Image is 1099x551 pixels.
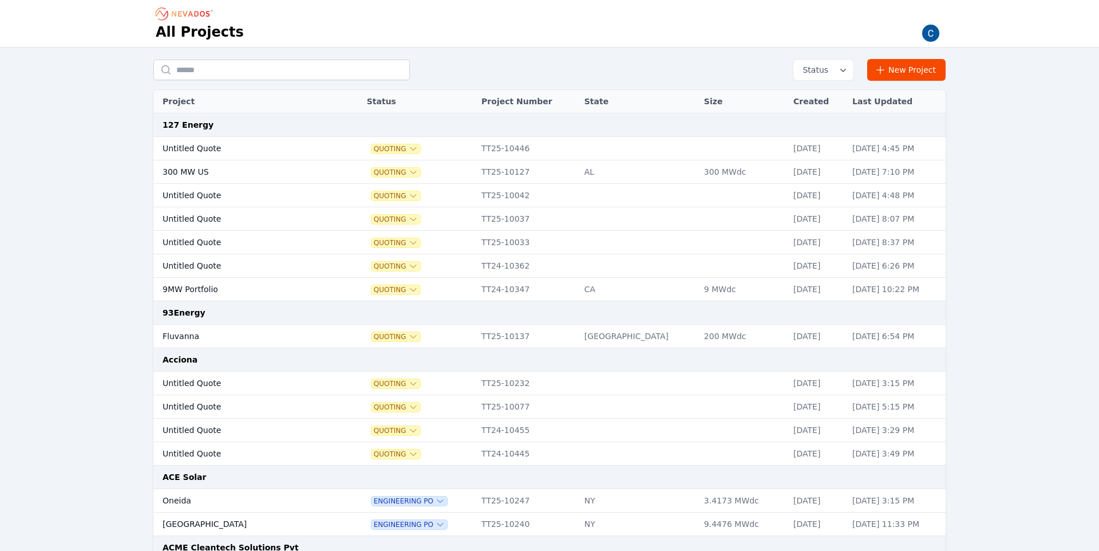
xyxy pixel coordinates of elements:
[371,497,447,506] button: Engineering PO
[153,419,333,442] td: Untitled Quote
[847,372,946,395] td: [DATE] 3:15 PM
[476,254,579,278] td: TT24-10362
[847,137,946,160] td: [DATE] 4:45 PM
[698,278,788,301] td: 9 MWdc
[476,325,579,348] td: TT25-10137
[476,489,579,513] td: TT25-10247
[788,372,847,395] td: [DATE]
[476,278,579,301] td: TT24-10347
[361,90,476,113] th: Status
[847,231,946,254] td: [DATE] 8:37 PM
[847,489,946,513] td: [DATE] 3:15 PM
[847,207,946,231] td: [DATE] 8:07 PM
[156,5,216,23] nav: Breadcrumb
[579,325,698,348] td: [GEOGRAPHIC_DATA]
[153,184,946,207] tr: Untitled QuoteQuotingTT25-10042[DATE][DATE] 4:48 PM
[788,207,847,231] td: [DATE]
[476,90,579,113] th: Project Number
[153,489,333,513] td: Oneida
[476,419,579,442] td: TT24-10455
[788,489,847,513] td: [DATE]
[847,160,946,184] td: [DATE] 7:10 PM
[371,262,420,271] button: Quoting
[371,215,420,224] button: Quoting
[153,137,946,160] tr: Untitled QuoteQuotingTT25-10446[DATE][DATE] 4:45 PM
[847,90,946,113] th: Last Updated
[867,59,946,81] a: New Project
[847,442,946,466] td: [DATE] 3:49 PM
[153,442,946,466] tr: Untitled QuoteQuotingTT24-10445[DATE][DATE] 3:49 PM
[371,168,420,177] button: Quoting
[788,254,847,278] td: [DATE]
[793,60,853,80] button: Status
[476,207,579,231] td: TT25-10037
[476,160,579,184] td: TT25-10127
[371,450,420,459] span: Quoting
[371,379,420,388] span: Quoting
[153,278,946,301] tr: 9MW PortfolioQuotingTT24-10347CA9 MWdc[DATE][DATE] 10:22 PM
[579,90,698,113] th: State
[788,395,847,419] td: [DATE]
[798,64,828,76] span: Status
[153,254,333,278] td: Untitled Quote
[788,231,847,254] td: [DATE]
[847,419,946,442] td: [DATE] 3:29 PM
[371,403,420,412] button: Quoting
[579,160,698,184] td: AL
[156,23,244,41] h1: All Projects
[476,442,579,466] td: TT24-10445
[153,395,333,419] td: Untitled Quote
[788,160,847,184] td: [DATE]
[371,426,420,435] span: Quoting
[788,442,847,466] td: [DATE]
[153,301,946,325] td: 93Energy
[476,513,579,536] td: TT25-10240
[153,231,333,254] td: Untitled Quote
[579,278,698,301] td: CA
[788,184,847,207] td: [DATE]
[476,184,579,207] td: TT25-10042
[153,325,946,348] tr: FluvannaQuotingTT25-10137[GEOGRAPHIC_DATA]200 MWdc[DATE][DATE] 6:54 PM
[847,513,946,536] td: [DATE] 11:33 PM
[153,325,333,348] td: Fluvanna
[788,513,847,536] td: [DATE]
[153,489,946,513] tr: OneidaEngineering POTT25-10247NY3.4173 MWdc[DATE][DATE] 3:15 PM
[371,144,420,154] button: Quoting
[698,325,788,348] td: 200 MWdc
[579,513,698,536] td: NY
[371,191,420,200] button: Quoting
[153,160,333,184] td: 300 MW US
[847,278,946,301] td: [DATE] 10:22 PM
[476,137,579,160] td: TT25-10446
[153,395,946,419] tr: Untitled QuoteQuotingTT25-10077[DATE][DATE] 5:15 PM
[847,184,946,207] td: [DATE] 4:48 PM
[698,489,788,513] td: 3.4173 MWdc
[153,513,333,536] td: [GEOGRAPHIC_DATA]
[371,238,420,247] span: Quoting
[371,520,447,529] button: Engineering PO
[371,332,420,341] button: Quoting
[153,419,946,442] tr: Untitled QuoteQuotingTT24-10455[DATE][DATE] 3:29 PM
[153,372,946,395] tr: Untitled QuoteQuotingTT25-10232[DATE][DATE] 3:15 PM
[788,325,847,348] td: [DATE]
[153,137,333,160] td: Untitled Quote
[153,207,333,231] td: Untitled Quote
[579,489,698,513] td: NY
[371,285,420,294] button: Quoting
[153,513,946,536] tr: [GEOGRAPHIC_DATA]Engineering POTT25-10240NY9.4476 MWdc[DATE][DATE] 11:33 PM
[698,90,788,113] th: Size
[698,513,788,536] td: 9.4476 MWdc
[153,442,333,466] td: Untitled Quote
[153,278,333,301] td: 9MW Portfolio
[922,24,940,42] img: Carmen Brooks
[153,160,946,184] tr: 300 MW USQuotingTT25-10127AL300 MWdc[DATE][DATE] 7:10 PM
